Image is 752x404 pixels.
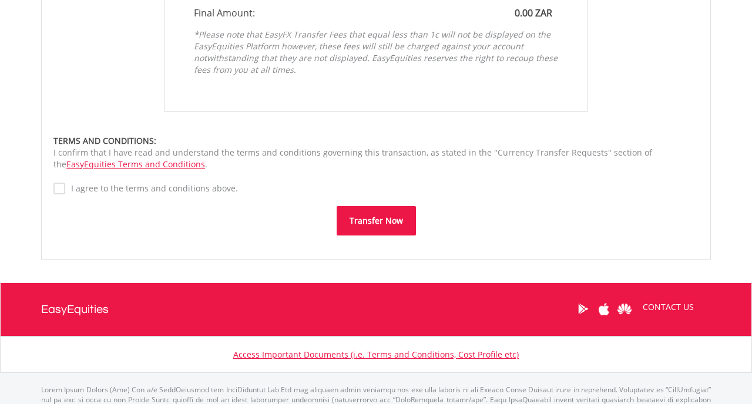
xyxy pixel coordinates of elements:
[233,349,519,360] a: Access Important Documents (i.e. Terms and Conditions, Cost Profile etc)
[53,135,699,147] div: TERMS AND CONDITIONS:
[53,135,699,170] div: I confirm that I have read and understand the terms and conditions governing this transaction, as...
[593,291,614,327] a: Apple
[194,29,558,75] em: *Please note that EasyFX Transfer Fees that equal less than 1c will not be displayed on the EasyE...
[66,159,205,170] a: EasyEquities Terms and Conditions
[41,283,109,336] a: EasyEquities
[614,291,634,327] a: Huawei
[194,6,255,19] span: Final Amount:
[573,291,593,327] a: Google Play
[65,183,238,194] label: I agree to the terms and conditions above.
[515,6,552,19] span: 0.00 ZAR
[337,206,416,235] button: Transfer Now
[634,291,702,324] a: CONTACT US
